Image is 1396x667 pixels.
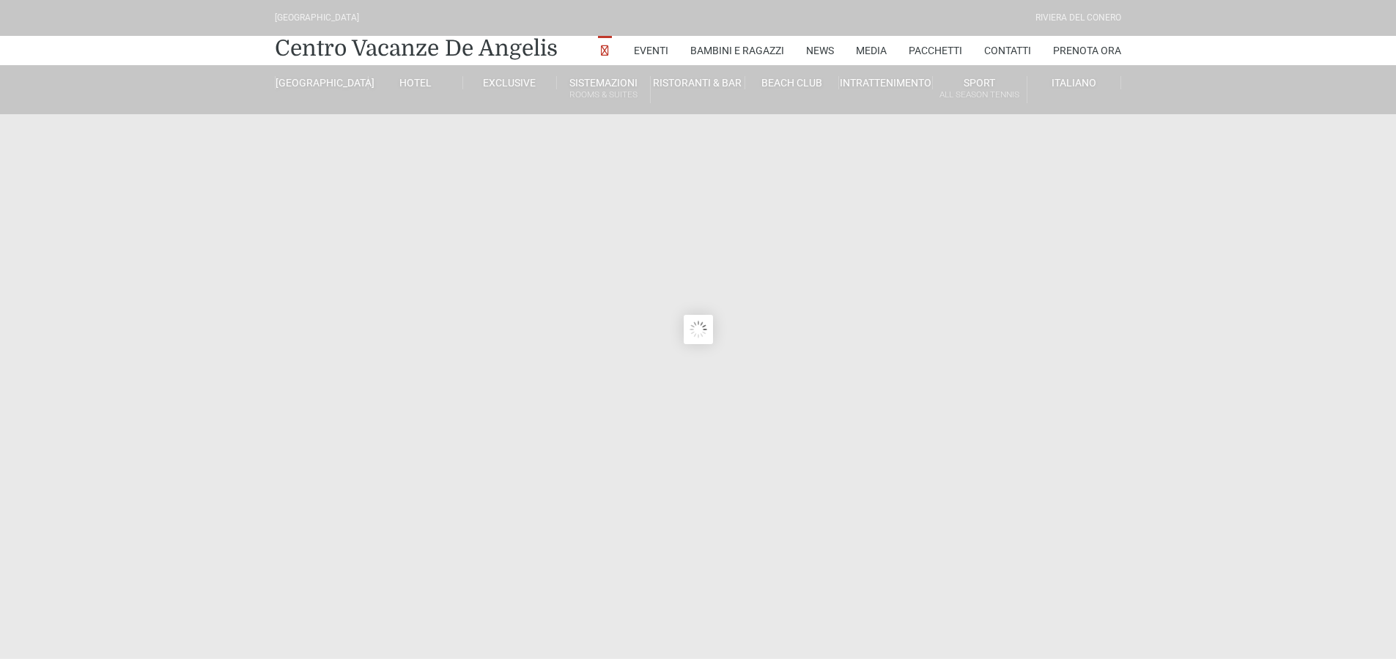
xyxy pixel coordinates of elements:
a: Prenota Ora [1053,36,1121,65]
a: Pacchetti [909,36,962,65]
a: [GEOGRAPHIC_DATA] [275,76,369,89]
div: Riviera Del Conero [1035,11,1121,25]
a: Bambini e Ragazzi [690,36,784,65]
a: SistemazioniRooms & Suites [557,76,651,103]
a: Eventi [634,36,668,65]
div: [GEOGRAPHIC_DATA] [275,11,359,25]
a: SportAll Season Tennis [933,76,1027,103]
a: Hotel [369,76,462,89]
span: Italiano [1052,77,1096,89]
a: News [806,36,834,65]
a: Exclusive [463,76,557,89]
small: All Season Tennis [933,88,1026,102]
a: Media [856,36,887,65]
a: Beach Club [745,76,839,89]
a: Italiano [1027,76,1121,89]
a: Ristoranti & Bar [651,76,745,89]
a: Intrattenimento [839,76,933,89]
small: Rooms & Suites [557,88,650,102]
a: Centro Vacanze De Angelis [275,34,558,63]
a: Contatti [984,36,1031,65]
